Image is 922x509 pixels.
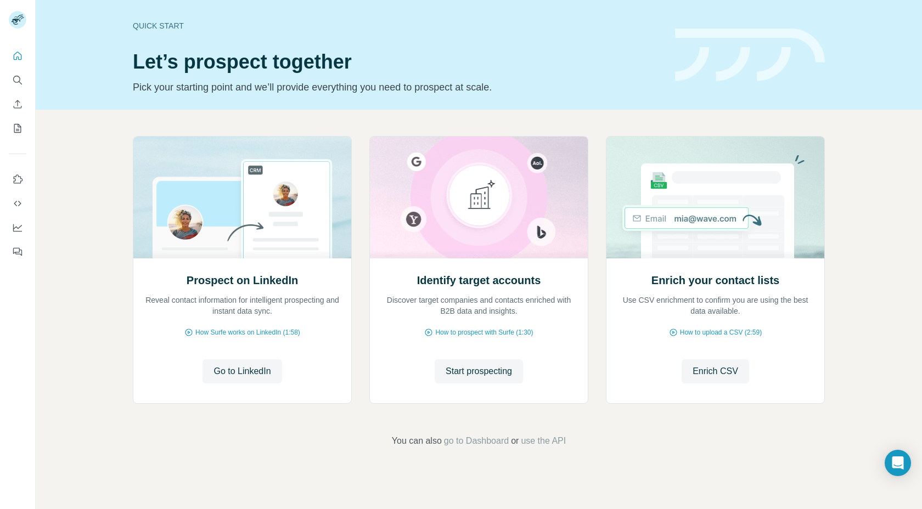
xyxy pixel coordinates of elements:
[885,450,911,476] div: Open Intercom Messenger
[9,118,26,138] button: My lists
[444,434,509,448] button: go to Dashboard
[680,327,762,337] span: How to upload a CSV (2:59)
[446,365,512,378] span: Start prospecting
[195,327,300,337] span: How Surfe works on LinkedIn (1:58)
[651,273,779,288] h2: Enrich your contact lists
[682,359,749,383] button: Enrich CSV
[511,434,519,448] span: or
[9,70,26,90] button: Search
[213,365,271,378] span: Go to LinkedIn
[144,295,340,316] p: Reveal contact information for intelligent prospecting and instant data sync.
[435,327,533,337] span: How to prospect with Surfe (1:30)
[9,242,26,262] button: Feedback
[9,94,26,114] button: Enrich CSV
[9,194,26,213] button: Use Surfe API
[521,434,566,448] button: use the API
[617,295,813,316] p: Use CSV enrichment to confirm you are using the best data available.
[675,29,825,82] img: banner
[133,80,662,95] p: Pick your starting point and we’ll provide everything you need to prospect at scale.
[381,295,577,316] p: Discover target companies and contacts enriched with B2B data and insights.
[392,434,442,448] span: You can also
[9,46,26,66] button: Quick start
[9,169,26,189] button: Use Surfe on LinkedIn
[693,365,738,378] span: Enrich CSV
[133,51,662,73] h1: Let’s prospect together
[417,273,541,288] h2: Identify target accounts
[187,273,298,288] h2: Prospect on LinkedIn
[133,137,352,258] img: Prospect on LinkedIn
[203,359,282,383] button: Go to LinkedIn
[9,218,26,237] button: Dashboard
[435,359,523,383] button: Start prospecting
[133,20,662,31] div: Quick start
[606,137,825,258] img: Enrich your contact lists
[369,137,588,258] img: Identify target accounts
